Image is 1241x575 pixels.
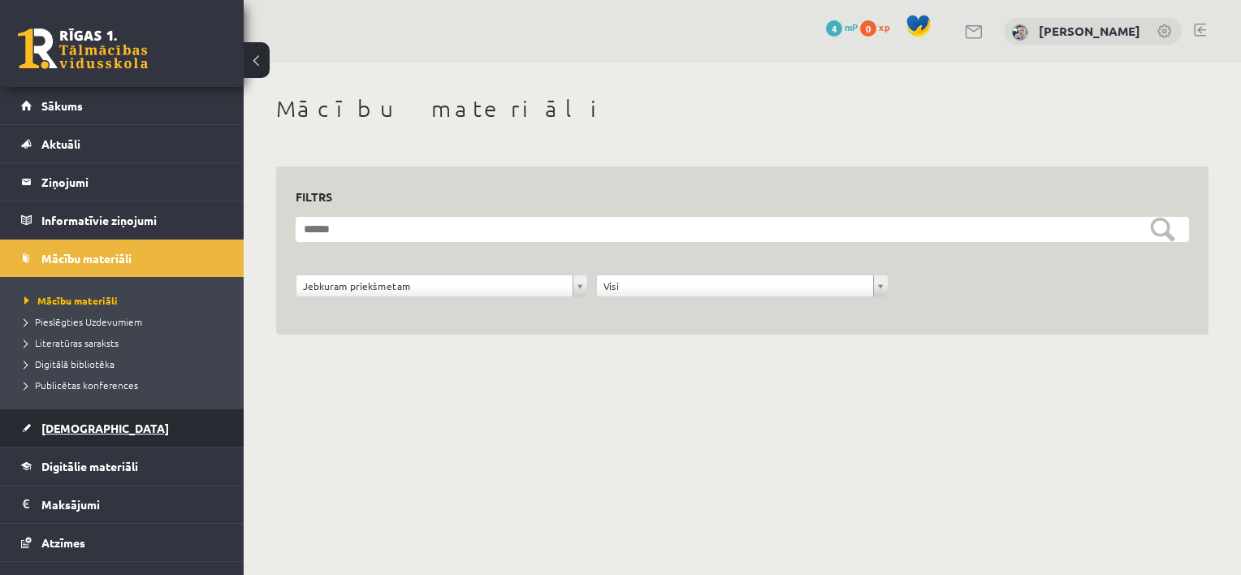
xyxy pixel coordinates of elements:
img: Kristīne Vītola [1012,24,1028,41]
legend: Maksājumi [41,486,223,523]
a: Mācību materiāli [21,240,223,277]
a: Digitālie materiāli [21,447,223,485]
span: Visi [603,275,867,296]
a: 0 xp [860,20,897,33]
span: mP [845,20,858,33]
a: 4 mP [826,20,858,33]
a: Jebkuram priekšmetam [296,275,587,296]
a: Atzīmes [21,524,223,561]
span: Mācību materiāli [41,251,132,266]
span: Jebkuram priekšmetam [303,275,566,296]
legend: Informatīvie ziņojumi [41,201,223,239]
span: Digitālā bibliotēka [24,357,115,370]
a: Publicētas konferences [24,378,227,392]
span: Sākums [41,98,83,113]
a: [DEMOGRAPHIC_DATA] [21,409,223,447]
h1: Mācību materiāli [276,95,1209,123]
span: Publicētas konferences [24,378,138,391]
a: Ziņojumi [21,163,223,201]
a: Visi [597,275,888,296]
span: Digitālie materiāli [41,459,138,473]
span: Aktuāli [41,136,80,151]
a: Informatīvie ziņojumi [21,201,223,239]
a: Mācību materiāli [24,293,227,308]
a: [PERSON_NAME] [1039,23,1140,39]
a: Digitālā bibliotēka [24,357,227,371]
h3: Filtrs [296,186,1170,208]
a: Pieslēgties Uzdevumiem [24,314,227,329]
span: Pieslēgties Uzdevumiem [24,315,142,328]
a: Rīgas 1. Tālmācības vidusskola [18,28,148,69]
a: Maksājumi [21,486,223,523]
span: Atzīmes [41,535,85,550]
span: 4 [826,20,842,37]
span: 0 [860,20,876,37]
span: xp [879,20,889,33]
a: Aktuāli [21,125,223,162]
a: Sākums [21,87,223,124]
span: Mācību materiāli [24,294,118,307]
legend: Ziņojumi [41,163,223,201]
span: [DEMOGRAPHIC_DATA] [41,421,169,435]
a: Literatūras saraksts [24,335,227,350]
span: Literatūras saraksts [24,336,119,349]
